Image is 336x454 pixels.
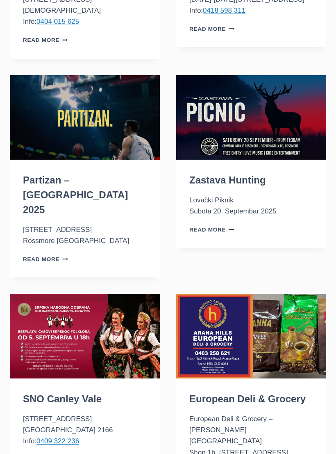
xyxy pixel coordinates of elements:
[189,393,306,404] a: European Deli & Grocery
[23,224,147,246] p: [STREET_ADDRESS] Rossmore [GEOGRAPHIC_DATA]
[203,7,245,14] a: 0418 598 311
[23,393,102,404] a: SNO Canley Vale
[36,437,79,445] a: 0409 322 236
[23,174,128,215] a: Partizan – [GEOGRAPHIC_DATA] 2025
[10,294,160,378] img: SNO Canley Vale
[176,294,326,378] img: European Deli & Grocery
[176,75,326,160] img: Zastava Hunting
[189,26,234,32] a: Read More
[23,413,147,447] p: [STREET_ADDRESS] [GEOGRAPHIC_DATA] 2166 Info:
[23,256,68,262] a: Read More
[36,18,79,25] a: 0404 015 625
[23,37,68,43] a: Read More
[189,174,266,186] a: Zastava Hunting
[189,227,234,233] a: Read More
[189,195,313,217] p: Lovački Piknik Subota 20. Septembar 2025
[10,75,160,160] img: Partizan – Australia 2025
